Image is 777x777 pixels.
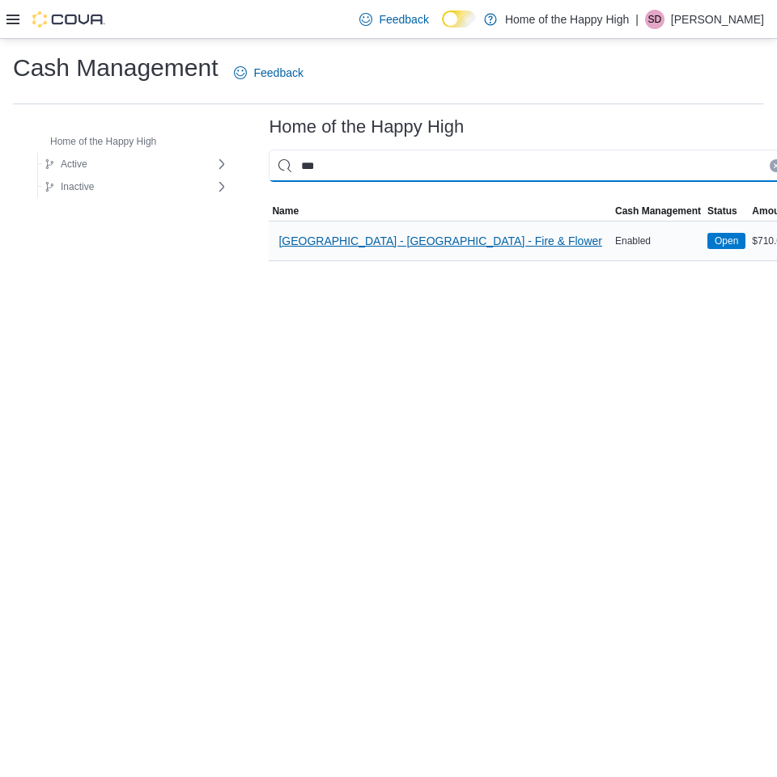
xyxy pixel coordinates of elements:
span: Cash Management [615,205,701,217]
span: Status [707,205,737,217]
a: Feedback [353,3,435,36]
span: Open [707,233,745,249]
h1: Cash Management [13,52,218,84]
span: Feedback [253,65,303,81]
div: Sarah Davidson [645,10,664,29]
div: Enabled [612,231,704,251]
button: [GEOGRAPHIC_DATA] - [GEOGRAPHIC_DATA] - Fire & Flower [272,225,609,257]
span: Home of the Happy High [50,135,156,148]
span: Open [715,234,738,248]
button: Name [269,201,612,221]
span: Active [61,158,87,171]
p: | [635,10,639,29]
p: [PERSON_NAME] [671,10,764,29]
span: Feedback [379,11,428,27]
img: Cova [32,11,105,27]
button: Home of the Happy High [28,132,163,151]
h3: Home of the Happy High [269,117,464,137]
p: Home of the Happy High [505,10,629,29]
a: Feedback [227,57,309,89]
button: Inactive [38,177,100,196]
button: Active [38,154,94,174]
span: SD [648,10,662,29]
span: Name [272,205,299,217]
span: Inactive [61,180,94,193]
button: Cash Management [612,201,704,221]
input: Dark Mode [442,11,476,27]
button: Status [704,201,749,221]
span: [GEOGRAPHIC_DATA] - [GEOGRAPHIC_DATA] - Fire & Flower [278,233,602,249]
